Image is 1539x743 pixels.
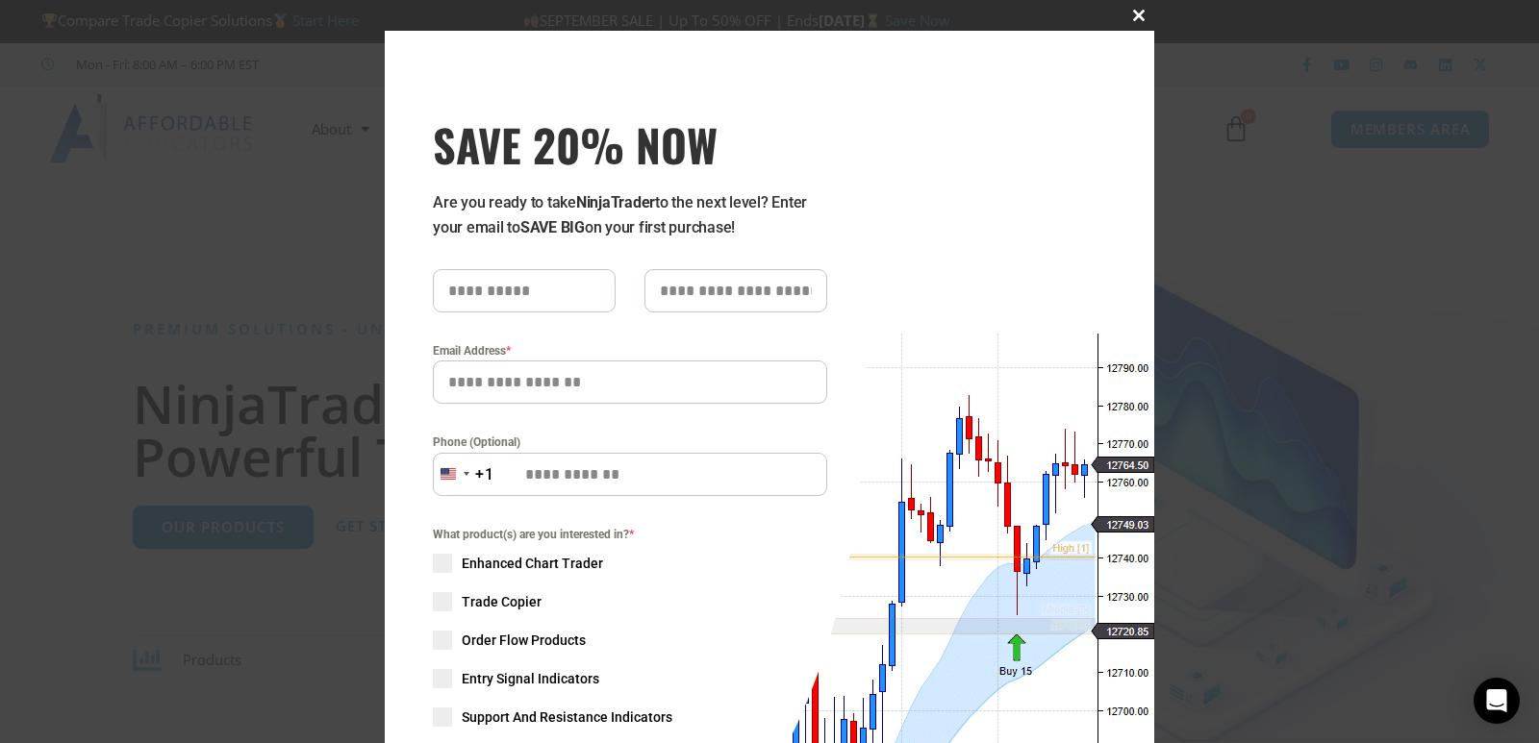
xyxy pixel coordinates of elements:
span: Entry Signal Indicators [462,669,599,688]
strong: NinjaTrader [576,193,655,211]
button: Selected country [433,453,494,496]
label: Trade Copier [433,592,827,611]
label: Email Address [433,341,827,360]
span: Order Flow Products [462,631,586,650]
p: Are you ready to take to the next level? Enter your email to on your first purchase! [433,190,827,240]
label: Enhanced Chart Trader [433,554,827,573]
div: +1 [475,462,494,487]
label: Entry Signal Indicators [433,669,827,688]
span: Trade Copier [462,592,542,611]
span: What product(s) are you interested in? [433,525,827,544]
span: Enhanced Chart Trader [462,554,603,573]
h3: SAVE 20% NOW [433,117,827,171]
div: Open Intercom Messenger [1474,678,1520,724]
label: Support And Resistance Indicators [433,707,827,727]
span: Support And Resistance Indicators [462,707,672,727]
strong: SAVE BIG [520,218,585,236]
label: Order Flow Products [433,631,827,650]
label: Phone (Optional) [433,433,827,452]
